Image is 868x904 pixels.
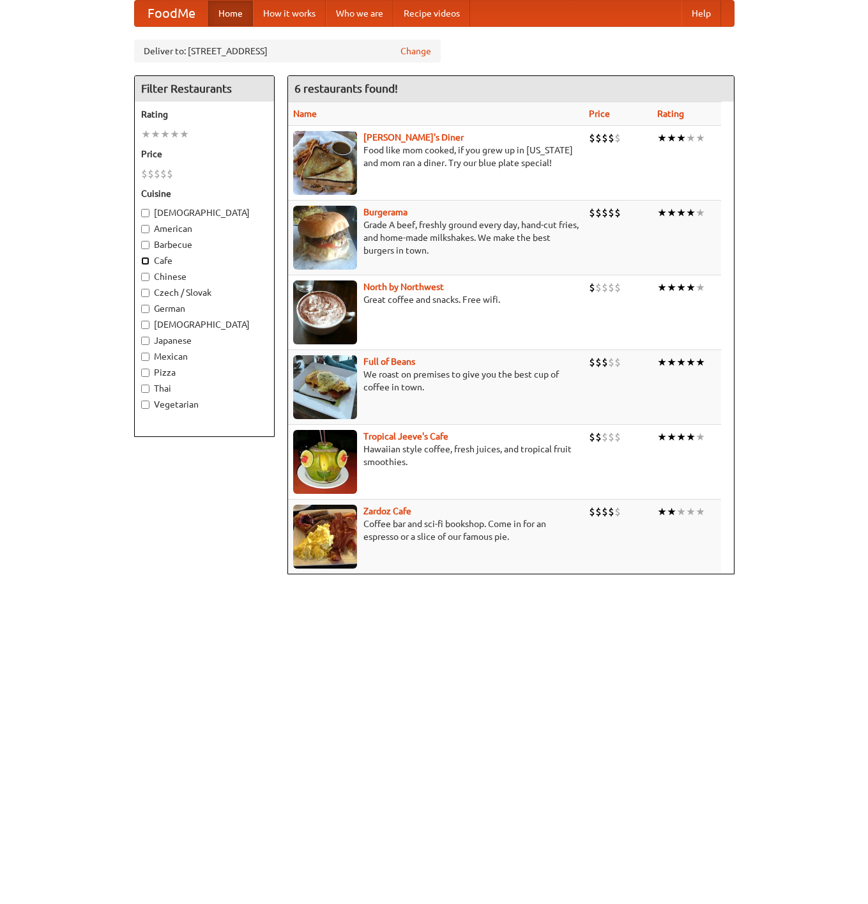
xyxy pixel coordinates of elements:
[141,353,149,361] input: Mexican
[141,222,268,235] label: American
[614,280,621,295] li: $
[293,206,357,270] img: burgerama.jpg
[293,293,579,306] p: Great coffee and snacks. Free wifi.
[676,355,686,369] li: ★
[608,280,614,295] li: $
[253,1,326,26] a: How it works
[589,505,595,519] li: $
[154,167,160,181] li: $
[696,430,705,444] li: ★
[363,356,415,367] a: Full of Beans
[363,431,448,441] a: Tropical Jeeve's Cafe
[602,280,608,295] li: $
[141,398,268,411] label: Vegetarian
[208,1,253,26] a: Home
[595,206,602,220] li: $
[608,131,614,145] li: $
[602,355,608,369] li: $
[363,207,407,217] a: Burgerama
[595,280,602,295] li: $
[141,334,268,347] label: Japanese
[160,167,167,181] li: $
[657,430,667,444] li: ★
[657,206,667,220] li: ★
[696,206,705,220] li: ★
[608,355,614,369] li: $
[696,131,705,145] li: ★
[589,131,595,145] li: $
[141,369,149,377] input: Pizza
[667,430,676,444] li: ★
[400,45,431,57] a: Change
[608,206,614,220] li: $
[589,206,595,220] li: $
[141,302,268,315] label: German
[657,131,667,145] li: ★
[667,206,676,220] li: ★
[595,355,602,369] li: $
[676,206,686,220] li: ★
[608,505,614,519] li: $
[141,209,149,217] input: [DEMOGRAPHIC_DATA]
[681,1,721,26] a: Help
[141,241,149,249] input: Barbecue
[293,280,357,344] img: north.jpg
[667,505,676,519] li: ★
[589,109,610,119] a: Price
[696,505,705,519] li: ★
[160,127,170,141] li: ★
[179,127,189,141] li: ★
[686,280,696,295] li: ★
[293,109,317,119] a: Name
[141,289,149,297] input: Czech / Slovak
[141,225,149,233] input: American
[363,282,444,292] a: North by Northwest
[614,131,621,145] li: $
[602,505,608,519] li: $
[363,506,411,516] a: Zardoz Cafe
[602,206,608,220] li: $
[141,206,268,219] label: [DEMOGRAPHIC_DATA]
[667,131,676,145] li: ★
[667,355,676,369] li: ★
[141,382,268,395] label: Thai
[293,368,579,394] p: We roast on premises to give you the best cup of coffee in town.
[141,385,149,393] input: Thai
[657,505,667,519] li: ★
[696,355,705,369] li: ★
[676,280,686,295] li: ★
[141,254,268,267] label: Cafe
[686,505,696,519] li: ★
[293,443,579,468] p: Hawaiian style coffee, fresh juices, and tropical fruit smoothies.
[141,337,149,345] input: Japanese
[393,1,470,26] a: Recipe videos
[686,206,696,220] li: ★
[293,131,357,195] img: sallys.jpg
[170,127,179,141] li: ★
[141,270,268,283] label: Chinese
[141,318,268,331] label: [DEMOGRAPHIC_DATA]
[589,430,595,444] li: $
[657,280,667,295] li: ★
[148,167,154,181] li: $
[293,505,357,569] img: zardoz.jpg
[363,132,464,142] a: [PERSON_NAME]'s Diner
[141,238,268,251] label: Barbecue
[676,505,686,519] li: ★
[141,148,268,160] h5: Price
[293,218,579,257] p: Grade A beef, freshly ground every day, hand-cut fries, and home-made milkshakes. We make the bes...
[141,108,268,121] h5: Rating
[134,40,441,63] div: Deliver to: [STREET_ADDRESS]
[602,131,608,145] li: $
[293,517,579,543] p: Coffee bar and sci-fi bookshop. Come in for an espresso or a slice of our famous pie.
[141,321,149,329] input: [DEMOGRAPHIC_DATA]
[686,355,696,369] li: ★
[141,350,268,363] label: Mexican
[141,273,149,281] input: Chinese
